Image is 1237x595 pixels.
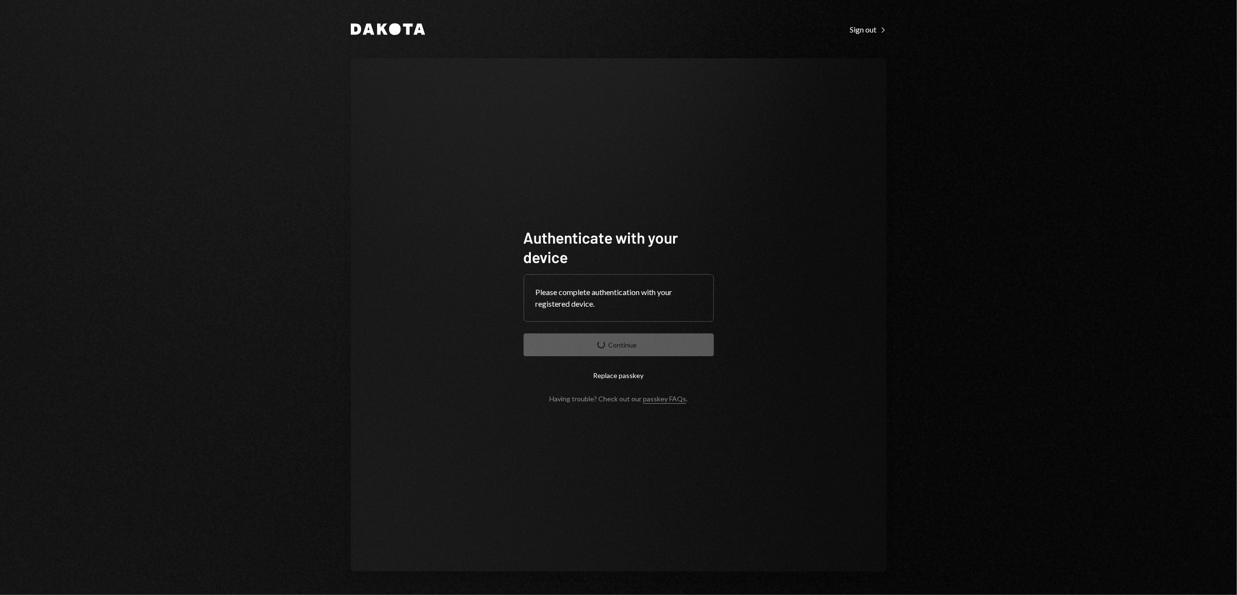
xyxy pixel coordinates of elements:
[643,395,686,404] a: passkey FAQs
[850,25,887,34] div: Sign out
[549,395,688,403] div: Having trouble? Check out our .
[536,286,702,310] div: Please complete authentication with your registered device.
[524,364,714,387] button: Replace passkey
[850,24,887,34] a: Sign out
[524,228,714,266] h1: Authenticate with your device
